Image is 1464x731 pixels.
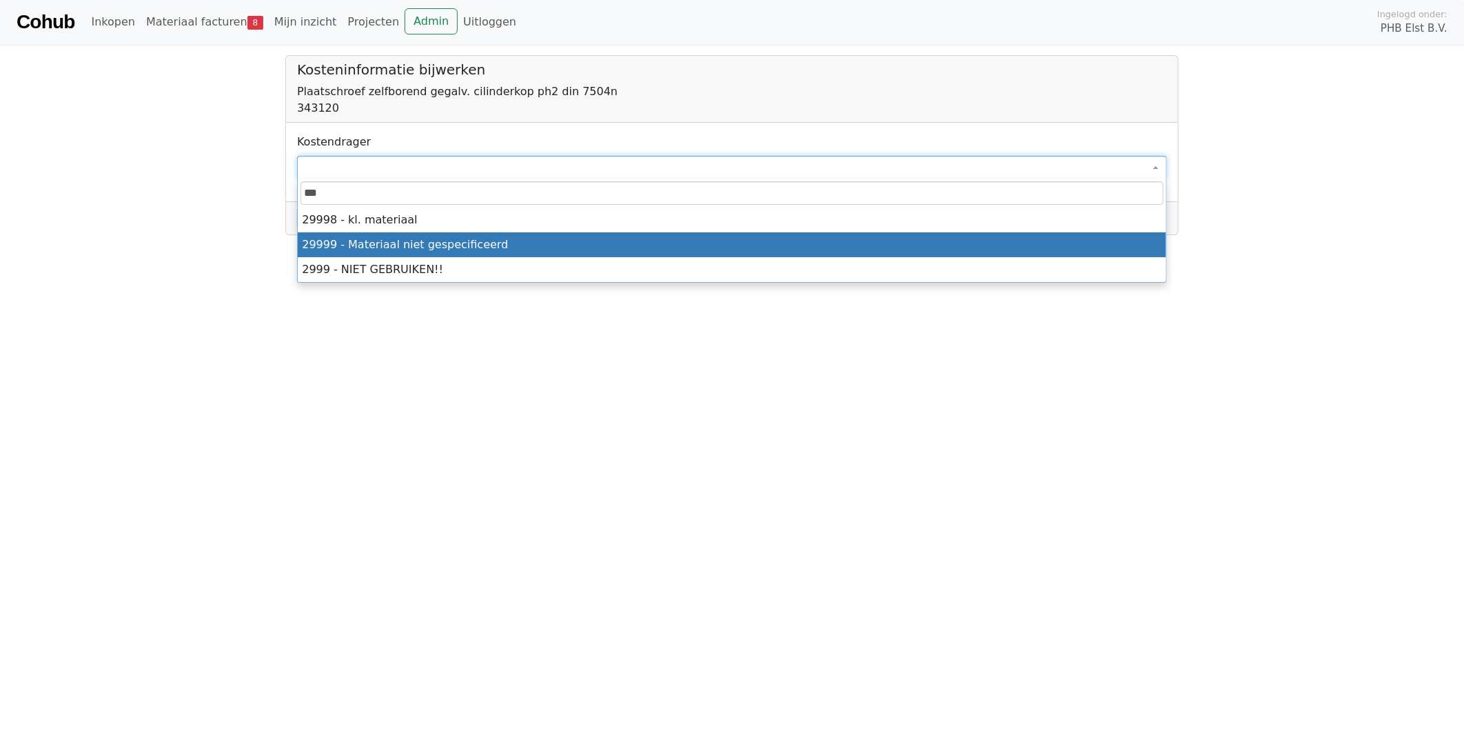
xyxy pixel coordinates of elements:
a: Admin [405,8,458,34]
span: Ingelogd onder: [1377,8,1447,21]
a: Uitloggen [458,8,522,36]
a: Mijn inzicht [269,8,343,36]
a: Projecten [342,8,405,36]
label: Kostendrager [297,134,371,150]
a: Materiaal facturen8 [141,8,269,36]
a: Inkopen [85,8,140,36]
div: Plaatschroef zelfborend gegalv. cilinderkop ph2 din 7504n [297,83,1167,100]
h5: Kosteninformatie bijwerken [297,61,1167,78]
li: 29998 - kl. materiaal [298,208,1166,232]
span: 8 [247,16,263,30]
li: 2999 - NIET GEBRUIKEN!! [298,257,1166,282]
a: Cohub [17,6,74,39]
span: PHB Elst B.V. [1381,21,1447,37]
li: 29999 - Materiaal niet gespecificeerd [298,232,1166,257]
div: 343120 [297,100,1167,117]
